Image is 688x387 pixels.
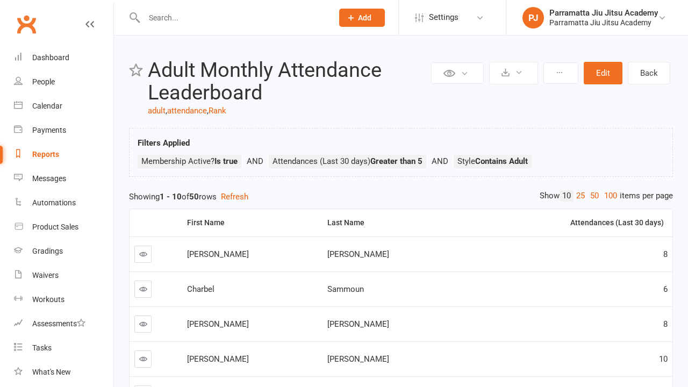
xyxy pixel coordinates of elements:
[32,295,64,304] div: Workouts
[663,249,668,259] span: 8
[14,288,113,312] a: Workouts
[14,70,113,94] a: People
[14,167,113,191] a: Messages
[32,174,66,183] div: Messages
[209,106,226,116] a: Rank
[32,126,66,134] div: Payments
[32,102,62,110] div: Calendar
[13,11,40,38] a: Clubworx
[148,106,166,116] a: adult
[14,142,113,167] a: Reports
[560,190,574,202] a: 10
[221,190,248,203] button: Refresh
[14,239,113,263] a: Gradings
[628,62,670,84] a: Back
[166,106,167,116] span: ,
[160,192,182,202] strong: 1 - 10
[584,62,622,84] button: Edit
[540,190,673,202] div: Show items per page
[468,219,664,227] div: Attendances (Last 30 days)
[601,190,620,202] a: 100
[14,312,113,336] a: Assessments
[327,249,389,259] span: [PERSON_NAME]
[327,354,389,364] span: [PERSON_NAME]
[32,53,69,62] div: Dashboard
[14,46,113,70] a: Dashboard
[549,18,658,27] div: Parramatta Jiu Jitsu Academy
[214,156,238,166] strong: Is true
[273,156,422,166] span: Attendances (Last 30 days)
[339,9,385,27] button: Add
[32,319,85,328] div: Assessments
[14,263,113,288] a: Waivers
[187,219,314,227] div: First Name
[14,336,113,360] a: Tasks
[327,284,364,294] span: Sammoun
[14,118,113,142] a: Payments
[32,247,63,255] div: Gradings
[187,284,214,294] span: Charbel
[663,319,668,329] span: 8
[129,190,673,203] div: Showing of rows
[148,59,428,104] h2: Adult Monthly Attendance Leaderboard
[32,343,52,352] div: Tasks
[663,284,668,294] span: 6
[14,360,113,384] a: What's New
[32,198,76,207] div: Automations
[522,7,544,28] div: PJ
[32,77,55,86] div: People
[574,190,587,202] a: 25
[187,249,249,259] span: [PERSON_NAME]
[141,10,325,25] input: Search...
[549,8,658,18] div: Parramatta Jiu Jitsu Academy
[32,271,59,279] div: Waivers
[358,13,371,22] span: Add
[429,5,458,30] span: Settings
[32,368,71,376] div: What's New
[659,354,668,364] span: 10
[14,94,113,118] a: Calendar
[167,106,207,116] a: attendance
[187,319,249,329] span: [PERSON_NAME]
[327,319,389,329] span: [PERSON_NAME]
[32,150,59,159] div: Reports
[207,106,209,116] span: ,
[141,156,238,166] span: Membership Active?
[14,191,113,215] a: Automations
[187,354,249,364] span: [PERSON_NAME]
[475,156,528,166] strong: Contains Adult
[138,138,190,148] strong: Filters Applied
[370,156,422,166] strong: Greater than 5
[32,223,78,231] div: Product Sales
[327,219,454,227] div: Last Name
[189,192,199,202] strong: 50
[14,215,113,239] a: Product Sales
[457,156,528,166] span: Style
[587,190,601,202] a: 50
